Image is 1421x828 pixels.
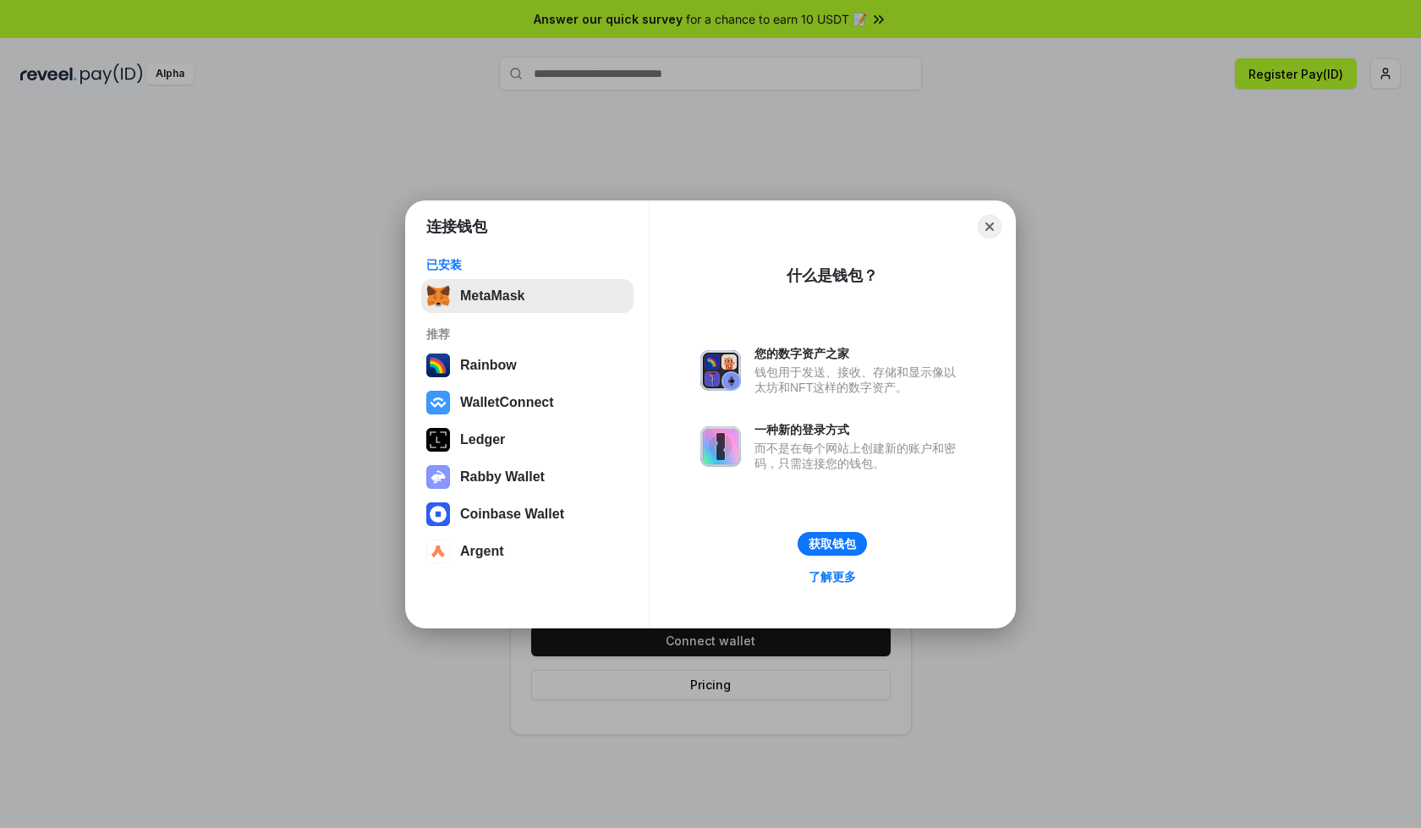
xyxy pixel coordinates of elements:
[426,391,450,414] img: svg+xml,%3Csvg%20width%3D%2228%22%20height%3D%2228%22%20viewBox%3D%220%200%2028%2028%22%20fill%3D...
[754,365,964,395] div: 钱包用于发送、接收、存储和显示像以太坊和NFT这样的数字资产。
[421,497,634,531] button: Coinbase Wallet
[421,460,634,494] button: Rabby Wallet
[426,540,450,563] img: svg+xml,%3Csvg%20width%3D%2228%22%20height%3D%2228%22%20viewBox%3D%220%200%2028%2028%22%20fill%3D...
[421,535,634,568] button: Argent
[700,426,741,467] img: svg+xml,%3Csvg%20xmlns%3D%22http%3A%2F%2Fwww.w3.org%2F2000%2Fsvg%22%20fill%3D%22none%22%20viewBox...
[460,288,524,304] div: MetaMask
[421,279,634,313] button: MetaMask
[426,428,450,452] img: svg+xml,%3Csvg%20xmlns%3D%22http%3A%2F%2Fwww.w3.org%2F2000%2Fsvg%22%20width%3D%2228%22%20height%3...
[798,566,866,588] a: 了解更多
[700,350,741,391] img: svg+xml,%3Csvg%20xmlns%3D%22http%3A%2F%2Fwww.w3.org%2F2000%2Fsvg%22%20fill%3D%22none%22%20viewBox...
[460,395,554,410] div: WalletConnect
[460,544,504,559] div: Argent
[426,502,450,526] img: svg+xml,%3Csvg%20width%3D%2228%22%20height%3D%2228%22%20viewBox%3D%220%200%2028%2028%22%20fill%3D...
[426,257,628,272] div: 已安装
[421,348,634,382] button: Rainbow
[809,569,856,584] div: 了解更多
[426,465,450,489] img: svg+xml,%3Csvg%20xmlns%3D%22http%3A%2F%2Fwww.w3.org%2F2000%2Fsvg%22%20fill%3D%22none%22%20viewBox...
[787,266,878,286] div: 什么是钱包？
[460,507,564,522] div: Coinbase Wallet
[421,386,634,419] button: WalletConnect
[460,358,517,373] div: Rainbow
[460,432,505,447] div: Ledger
[426,217,487,237] h1: 连接钱包
[754,441,964,471] div: 而不是在每个网站上创建新的账户和密码，只需连接您的钱包。
[426,326,628,342] div: 推荐
[798,532,867,556] button: 获取钱包
[809,536,856,551] div: 获取钱包
[978,215,1001,239] button: Close
[754,346,964,361] div: 您的数字资产之家
[754,422,964,437] div: 一种新的登录方式
[460,469,545,485] div: Rabby Wallet
[421,423,634,457] button: Ledger
[426,354,450,377] img: svg+xml,%3Csvg%20width%3D%22120%22%20height%3D%22120%22%20viewBox%3D%220%200%20120%20120%22%20fil...
[426,284,450,308] img: svg+xml,%3Csvg%20fill%3D%22none%22%20height%3D%2233%22%20viewBox%3D%220%200%2035%2033%22%20width%...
